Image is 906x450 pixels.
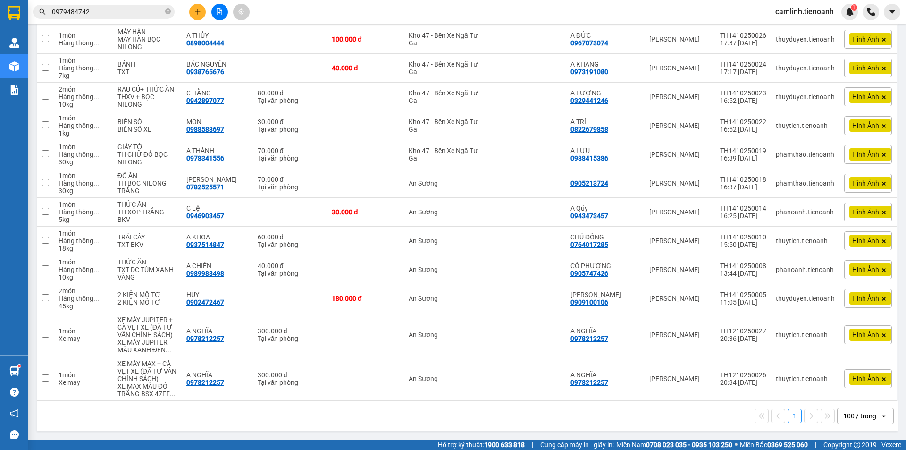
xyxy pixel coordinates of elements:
div: 30 kg [59,158,108,166]
div: A KHOA [186,233,248,241]
div: 0905747426 [570,270,608,277]
div: An Sương [409,237,484,245]
div: Xe máy [59,335,108,342]
div: phamthao.tienoanh [776,151,835,158]
div: Hàng thông thường [59,266,108,273]
input: Tìm tên, số ĐT hoặc mã đơn [52,7,163,17]
div: GIẤY TỜ [117,143,177,151]
img: warehouse-icon [9,366,19,376]
div: TH1410250023 [720,89,766,97]
img: phone-icon [867,8,875,16]
div: Kho 47 - Bến Xe Ngã Tư Ga [409,118,484,133]
div: C Lệ [186,204,248,212]
span: Hình Ảnh [852,208,879,216]
div: 0937514847 [186,241,224,248]
div: 30.000 đ [332,208,399,216]
div: 1 kg [59,129,108,137]
div: CÔ PHƯỢNG [570,262,640,270]
div: 0988415386 [570,154,608,162]
div: A Qúy [570,204,640,212]
div: phanoanh.tienoanh [776,266,835,273]
div: TH1410250019 [720,147,766,154]
img: icon-new-feature [846,8,854,16]
strong: 0369 525 060 [767,441,808,449]
div: Xe máy [59,379,108,386]
span: ... [93,179,99,187]
div: 17:17 [DATE] [720,68,766,76]
div: THỨC ĂN [117,201,177,208]
div: 1 món [59,143,108,151]
div: 1 món [59,229,108,237]
div: 70.000 đ [258,147,322,154]
span: aim [238,8,244,15]
div: 0782525571 [186,183,224,191]
span: Miền Nam [616,440,732,450]
div: A NGHĨA [186,327,248,335]
div: 1 món [59,114,108,122]
span: ... [93,237,99,245]
div: 10 kg [59,101,108,108]
div: Tại văn phòng [258,183,322,191]
div: [PERSON_NAME] [649,93,711,101]
div: RAU CỦ+ THỨC ĂN [117,85,177,93]
button: plus [189,4,206,20]
div: [PERSON_NAME] [649,237,711,245]
div: TH1410250018 [720,176,766,183]
div: 1 món [59,371,108,379]
span: Miền Bắc [740,440,808,450]
div: An Sương [409,375,484,382]
div: 1 món [59,32,108,39]
div: [PERSON_NAME] [649,122,711,129]
div: 15:50 [DATE] [720,241,766,248]
div: BIỂN SỐ XE [117,126,177,133]
div: 2 KIỆN MÔ TƠ [117,291,177,298]
div: 20:34 [DATE] [720,379,766,386]
span: message [10,430,19,439]
span: file-add [216,8,223,15]
div: thuytien.tienoanh [776,122,835,129]
div: 1 món [59,258,108,266]
div: 0978212257 [186,379,224,386]
button: caret-down [884,4,900,20]
div: 1 món [59,327,108,335]
div: Tại văn phòng [258,379,322,386]
span: Hình Ảnh [852,93,879,101]
div: [PERSON_NAME] [649,35,711,43]
span: Hình Ảnh [852,64,879,72]
span: 1 [852,4,856,11]
div: An Sương [409,266,484,273]
div: Tại văn phòng [258,154,322,162]
div: 0942897077 [186,97,224,104]
div: Tại văn phòng [258,270,322,277]
div: 40.000 đ [258,262,322,270]
div: [PERSON_NAME] [649,331,711,339]
div: Hàng thông thường [59,295,108,302]
div: 16:52 [DATE] [720,126,766,133]
div: 1 món [59,57,108,64]
span: Hình Ảnh [852,294,879,303]
span: ... [93,64,99,72]
div: TH1410250024 [720,60,766,68]
div: 0989988498 [186,270,224,277]
img: warehouse-icon [9,61,19,71]
span: copyright [854,442,860,448]
span: Cung cấp máy in - giấy in: [540,440,614,450]
div: 0898004444 [186,39,224,47]
div: thuytien.tienoanh [776,237,835,245]
span: ⚪️ [735,443,738,447]
div: 0978341556 [186,154,224,162]
div: 0902472467 [186,298,224,306]
div: Hàng thông thường [59,179,108,187]
div: TXT DC TÚM XANH VÀNG [117,266,177,281]
span: ... [93,122,99,129]
span: ... [170,390,176,398]
div: Hàng thông thường [59,151,108,158]
div: MÁY HÀN [117,28,177,35]
div: HUY [186,291,248,298]
div: TH1210250027 [720,327,766,335]
div: 300.000 đ [258,371,322,379]
span: | [532,440,533,450]
div: MON [186,118,248,126]
div: A NGHĨA [570,327,640,335]
div: TH1410250005 [720,291,766,298]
